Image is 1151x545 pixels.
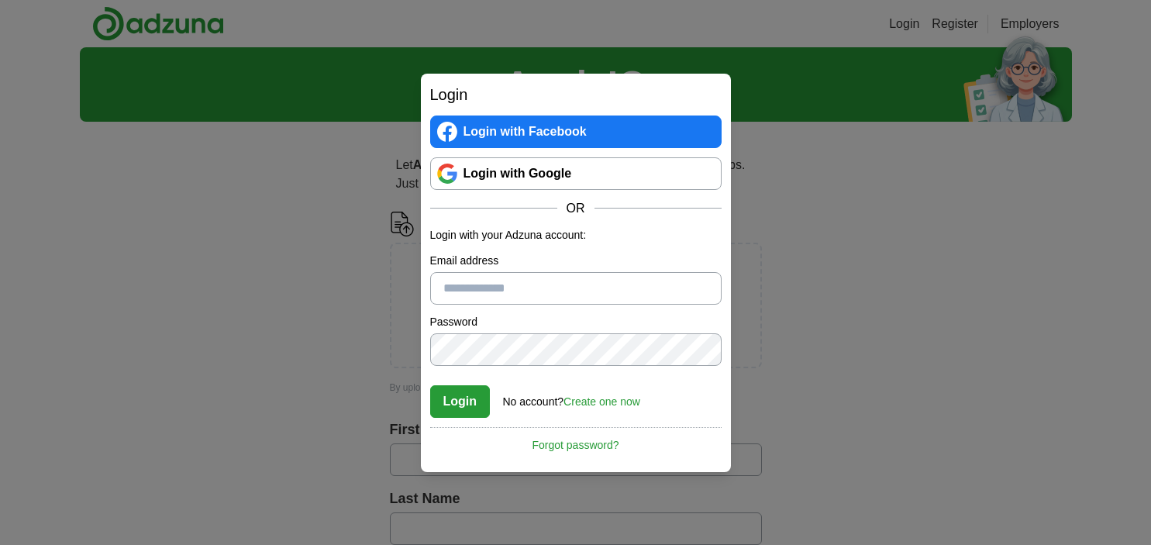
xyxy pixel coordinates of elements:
a: Login with Facebook [430,116,722,148]
button: Login [430,385,491,418]
h2: Login [430,83,722,106]
a: Forgot password? [430,427,722,454]
div: No account? [503,385,640,410]
p: Login with your Adzuna account: [430,227,722,243]
a: Login with Google [430,157,722,190]
label: Email address [430,253,722,269]
span: OR [557,199,594,218]
a: Create one now [563,395,640,408]
label: Password [430,314,722,330]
